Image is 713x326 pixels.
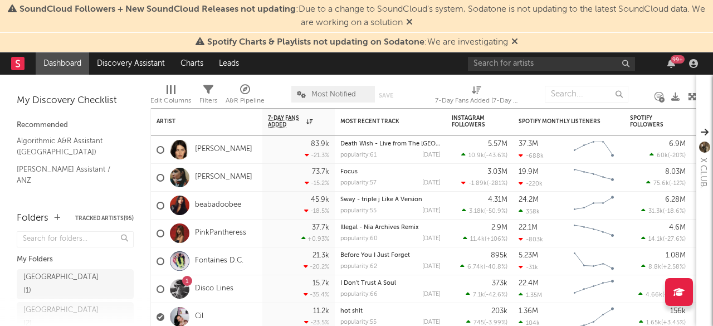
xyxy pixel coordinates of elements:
span: 11.4k [470,236,485,242]
div: popularity: 57 [340,180,377,186]
a: Spotify Track Velocity Chart / AU [17,192,123,215]
a: [GEOGRAPHIC_DATA](1) [17,269,134,299]
span: 7.1k [473,292,484,298]
div: A&R Pipeline [226,94,265,108]
div: popularity: 60 [340,236,378,242]
a: Sway - triple j Like A Version [340,197,422,203]
div: -35.4 % [304,291,329,298]
span: +106 % [486,236,506,242]
input: Search for artists [468,57,635,71]
span: -18.6 % [665,208,684,215]
div: 203k [491,308,507,315]
div: ( ) [466,319,507,326]
div: Instagram Followers [452,115,491,128]
div: Folders [17,212,48,225]
svg: Chart title [569,136,619,164]
div: ( ) [463,235,507,242]
a: Fontaines D.C. [195,256,243,266]
span: -40.8 % [485,264,506,270]
div: -15.2 % [305,179,329,187]
span: -43.6 % [486,153,506,159]
div: 895k [491,252,507,259]
span: 7-Day Fans Added [268,115,304,128]
a: beabadoobee [195,201,241,210]
a: Cil [195,312,203,322]
div: ( ) [646,179,686,187]
div: hot shit [340,308,441,314]
div: 73.7k [312,168,329,176]
div: 7-Day Fans Added (7-Day Fans Added) [435,94,519,108]
span: 31.3k [648,208,663,215]
div: ( ) [461,179,507,187]
div: A&R Pipeline [226,80,265,113]
div: Edit Columns [150,94,191,108]
div: ( ) [649,152,686,159]
a: Dashboard [36,52,89,75]
div: popularity: 62 [340,264,377,270]
div: Artist [157,118,240,125]
a: Death Wish - Live from The [GEOGRAPHIC_DATA] [340,141,484,147]
span: -1.89k [468,181,487,187]
div: 156k [670,308,686,315]
div: ( ) [641,235,686,242]
span: 8.8k [648,264,661,270]
div: 6.28M [665,196,686,203]
div: Focus [340,169,441,175]
span: -27.6 % [665,236,684,242]
div: Filters [199,80,217,113]
span: -42.6 % [486,292,506,298]
span: 14.1k [648,236,663,242]
span: Most Notified [311,91,356,98]
div: ( ) [641,263,686,270]
div: 7-Day Fans Added (7-Day Fans Added) [435,80,519,113]
div: [DATE] [422,208,441,214]
svg: Chart title [569,247,619,275]
div: ( ) [466,291,507,298]
div: Spotify Monthly Listeners [519,118,602,125]
span: SoundCloud Followers + New SoundCloud Releases not updating [19,5,296,14]
div: 358k [519,208,540,215]
div: popularity: 55 [340,319,377,325]
div: [DATE] [422,291,441,298]
a: Illegal - Nia Archives Remix [340,225,419,231]
a: [PERSON_NAME] [195,173,252,182]
div: ( ) [641,207,686,215]
div: 37.3M [519,140,538,148]
div: Most Recent Track [340,118,424,125]
div: -18.5 % [304,207,329,215]
a: PinkPantheress [195,228,246,238]
div: 24.2M [519,196,539,203]
div: ( ) [460,263,507,270]
a: hot shit [340,308,363,314]
a: [PERSON_NAME] [195,145,252,154]
div: 1.08M [666,252,686,259]
div: [DATE] [422,236,441,242]
span: 60k [657,153,668,159]
div: [DATE] [422,264,441,270]
div: ( ) [638,291,686,298]
div: ( ) [461,152,507,159]
span: +2.58 % [663,264,684,270]
a: I Don't Trust A Soul [340,280,396,286]
div: Death Wish - Live from The O2 Arena [340,141,441,147]
div: 99 + [671,55,685,64]
span: 3.18k [469,208,484,215]
div: [GEOGRAPHIC_DATA] ( 1 ) [23,271,102,298]
div: 19.9M [519,168,539,176]
span: : Due to a change to SoundCloud's system, Sodatone is not updating to the latest SoundCloud data.... [19,5,705,27]
div: 2.9M [491,224,507,231]
svg: Chart title [569,275,619,303]
span: Spotify Charts & Playlists not updating on Sodatone [207,38,424,47]
div: Spotify Followers [630,115,669,128]
svg: Chart title [569,164,619,192]
div: -23.5 % [304,319,329,326]
div: X CLUB. [696,158,710,189]
div: 5.23M [519,252,538,259]
div: -21.3 % [305,152,329,159]
div: 4.6M [669,224,686,231]
div: -31k [519,264,538,271]
div: Filters [199,94,217,108]
div: 22.4M [519,280,539,287]
div: 3.03M [487,168,507,176]
a: Disco Lines [195,284,233,294]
